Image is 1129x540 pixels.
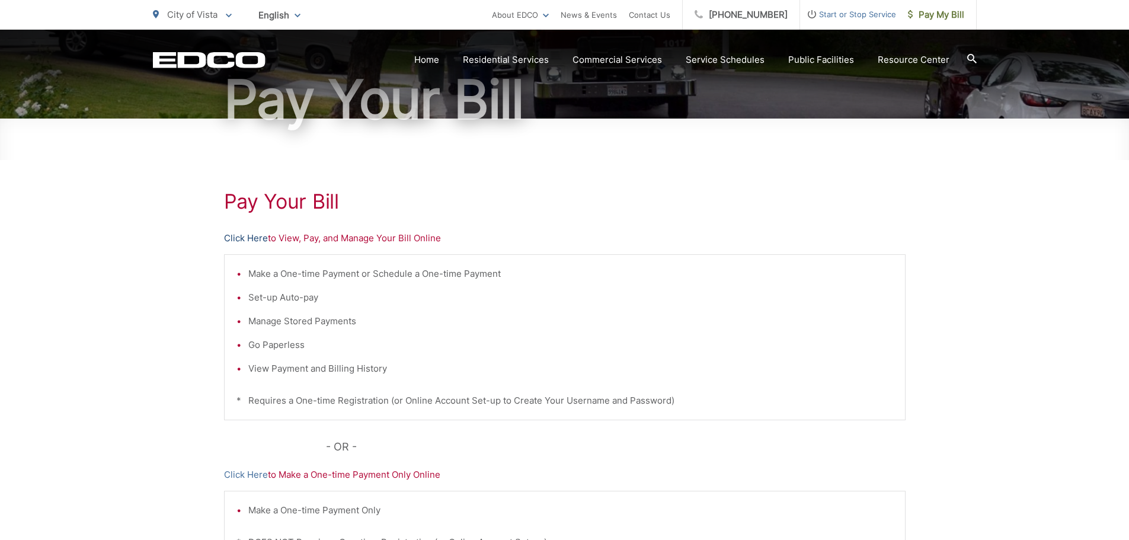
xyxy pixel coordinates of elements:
[153,70,977,129] h1: Pay Your Bill
[492,8,549,22] a: About EDCO
[250,5,309,25] span: English
[224,468,268,482] a: Click Here
[248,314,893,328] li: Manage Stored Payments
[224,468,906,482] p: to Make a One-time Payment Only Online
[167,9,218,20] span: City of Vista
[153,52,266,68] a: EDCD logo. Return to the homepage.
[326,438,906,456] p: - OR -
[224,231,268,245] a: Click Here
[224,231,906,245] p: to View, Pay, and Manage Your Bill Online
[463,53,549,67] a: Residential Services
[788,53,854,67] a: Public Facilities
[248,503,893,517] li: Make a One-time Payment Only
[248,267,893,281] li: Make a One-time Payment or Schedule a One-time Payment
[248,290,893,305] li: Set-up Auto-pay
[878,53,949,67] a: Resource Center
[248,338,893,352] li: Go Paperless
[561,8,617,22] a: News & Events
[248,362,893,376] li: View Payment and Billing History
[236,394,893,408] p: * Requires a One-time Registration (or Online Account Set-up to Create Your Username and Password)
[224,190,906,213] h1: Pay Your Bill
[908,8,964,22] span: Pay My Bill
[629,8,670,22] a: Contact Us
[573,53,662,67] a: Commercial Services
[686,53,765,67] a: Service Schedules
[414,53,439,67] a: Home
